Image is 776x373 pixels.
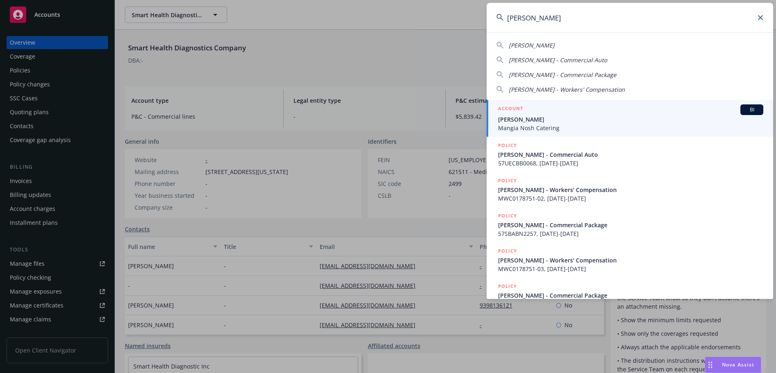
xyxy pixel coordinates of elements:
h5: POLICY [498,141,517,149]
span: BI [744,106,760,113]
a: POLICY[PERSON_NAME] - Workers' CompensationMWC0178751-03, [DATE]-[DATE] [487,242,773,278]
span: [PERSON_NAME] [498,115,763,124]
h5: POLICY [498,176,517,185]
div: Drag to move [705,357,715,373]
span: 57UECBB0068, [DATE]-[DATE] [498,159,763,167]
button: Nova Assist [705,357,761,373]
span: Mangia Nosh Catering [498,124,763,132]
input: Search... [487,3,773,32]
span: MWC0178751-02, [DATE]-[DATE] [498,194,763,203]
a: POLICY[PERSON_NAME] - Commercial Package57SBABN2257, [DATE]-[DATE] [487,207,773,242]
span: Nova Assist [722,361,754,368]
a: POLICY[PERSON_NAME] - Commercial Package [487,278,773,313]
h5: POLICY [498,247,517,255]
a: POLICY[PERSON_NAME] - Workers' CompensationMWC0178751-02, [DATE]-[DATE] [487,172,773,207]
span: [PERSON_NAME] - Workers' Compensation [509,86,625,93]
h5: ACCOUNT [498,104,523,114]
span: MWC0178751-03, [DATE]-[DATE] [498,264,763,273]
span: [PERSON_NAME] [509,41,555,49]
a: ACCOUNTBI[PERSON_NAME]Mangia Nosh Catering [487,100,773,137]
span: [PERSON_NAME] - Workers' Compensation [498,185,763,194]
span: [PERSON_NAME] - Workers' Compensation [498,256,763,264]
h5: POLICY [498,212,517,220]
span: [PERSON_NAME] - Commercial Auto [498,150,763,159]
span: [PERSON_NAME] - Commercial Auto [509,56,607,64]
a: POLICY[PERSON_NAME] - Commercial Auto57UECBB0068, [DATE]-[DATE] [487,137,773,172]
span: [PERSON_NAME] - Commercial Package [509,71,616,79]
h5: POLICY [498,282,517,290]
span: [PERSON_NAME] - Commercial Package [498,291,763,300]
span: 57SBABN2257, [DATE]-[DATE] [498,229,763,238]
span: [PERSON_NAME] - Commercial Package [498,221,763,229]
